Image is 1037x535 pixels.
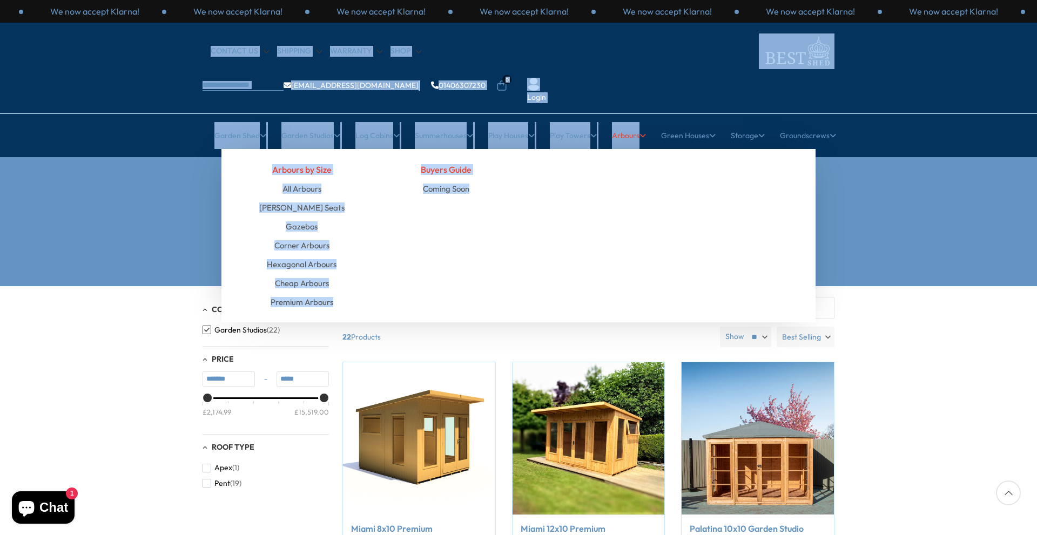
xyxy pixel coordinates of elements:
[766,5,855,17] p: We now accept Klarna!
[759,33,834,69] img: logo
[527,92,546,103] a: Login
[274,236,329,255] a: Corner Arbours
[277,46,322,57] a: Shipping
[612,122,646,149] a: Arbours
[382,160,511,179] h4: Buyers Guide
[286,217,318,236] a: Gazebos
[281,122,340,149] a: Garden Studios
[488,122,535,149] a: Play Houses
[232,463,239,472] span: (1)
[282,179,321,198] a: All Arbours
[330,46,382,57] a: Warranty
[214,463,232,472] span: Apex
[777,327,834,347] label: Best Selling
[203,397,329,426] div: Price
[782,327,821,347] span: Best Selling
[277,371,329,387] input: Max value
[502,75,511,84] span: 0
[214,122,266,149] a: Garden Shed
[255,374,277,385] span: -
[203,407,231,417] div: £2,174.99
[690,523,826,534] a: Palatina 10x10 Garden Studio
[203,371,255,387] input: Min value
[267,326,280,335] span: (22)
[193,5,282,17] p: We now accept Klarna!
[596,5,739,17] div: 1 / 3
[882,5,1025,17] div: 3 / 3
[284,82,419,89] a: [EMAIL_ADDRESS][DOMAIN_NAME]
[338,327,716,347] span: Products
[214,326,267,335] span: Garden Studios
[238,160,366,179] h4: Arbours by Size
[214,479,230,488] span: Pent
[203,476,241,491] button: Pent
[527,78,540,91] img: User Icon
[480,5,569,17] p: We now accept Klarna!
[294,407,329,417] div: £15,519.00
[166,5,309,17] div: 1 / 3
[355,122,400,149] a: Log Cabins
[212,354,234,364] span: Price
[259,198,345,217] a: [PERSON_NAME] Seats
[909,5,998,17] p: We now accept Klarna!
[780,122,836,149] a: Groundscrews
[423,179,469,198] a: Coming Soon
[203,460,239,476] button: Apex
[661,122,716,149] a: Green Houses
[390,46,421,57] a: Shop
[415,122,473,149] a: Summerhouses
[550,122,597,149] a: Play Towers
[212,442,254,452] span: Roof Type
[230,479,241,488] span: (19)
[271,293,333,311] a: Premium Arbours
[725,331,744,342] label: Show
[731,122,765,149] a: Storage
[267,255,336,274] a: Hexagonal Arbours
[309,5,453,17] div: 2 / 3
[336,5,426,17] p: We now accept Klarna!
[623,5,712,17] p: We now accept Klarna!
[23,5,166,17] div: 3 / 3
[431,82,486,89] a: 01406307230
[275,274,329,293] a: Cheap Arbours
[496,80,507,91] a: 0
[50,5,139,17] p: We now accept Klarna!
[9,491,78,526] inbox-online-store-chat: Shopify online store chat
[211,46,269,57] a: CONTACT US
[203,322,280,338] button: Garden Studios
[212,304,260,314] span: Collection
[453,5,596,17] div: 3 / 3
[342,327,351,347] b: 22
[739,5,882,17] div: 2 / 3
